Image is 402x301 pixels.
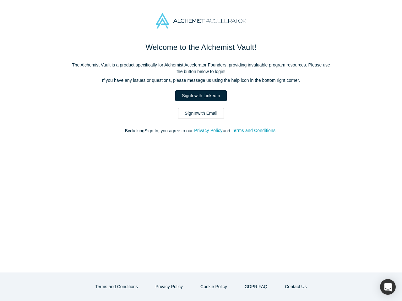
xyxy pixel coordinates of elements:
button: Contact Us [278,281,313,292]
p: By clicking Sign In , you agree to our and . [69,128,333,134]
h1: Welcome to the Alchemist Vault! [69,42,333,53]
button: Terms and Conditions [231,127,276,134]
p: The Alchemist Vault is a product specifically for Alchemist Accelerator Founders, providing inval... [69,62,333,75]
button: Cookie Policy [194,281,234,292]
button: Privacy Policy [194,127,223,134]
p: If you have any issues or questions, please message us using the help icon in the bottom right co... [69,77,333,84]
button: Privacy Policy [149,281,189,292]
a: SignInwith Email [178,108,224,119]
img: Alchemist Accelerator Logo [156,13,246,29]
a: SignInwith LinkedIn [175,90,226,101]
a: GDPR FAQ [238,281,274,292]
button: Terms and Conditions [89,281,144,292]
